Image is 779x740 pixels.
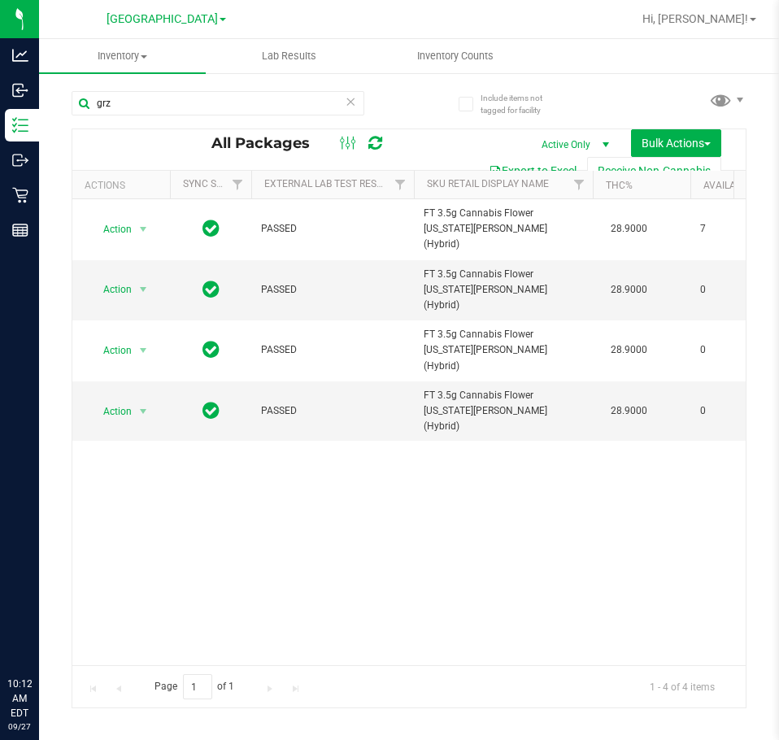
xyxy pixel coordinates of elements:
[261,221,404,237] span: PASSED
[12,187,28,203] inline-svg: Retail
[89,278,133,301] span: Action
[183,674,212,699] input: 1
[39,49,206,63] span: Inventory
[481,92,562,116] span: Include items not tagged for facility
[107,12,218,26] span: [GEOGRAPHIC_DATA]
[16,610,65,659] iframe: Resource center
[372,39,539,73] a: Inventory Counts
[202,278,220,301] span: In Sync
[12,82,28,98] inline-svg: Inbound
[141,674,248,699] span: Page of 1
[587,157,721,185] button: Receive Non-Cannabis
[12,117,28,133] inline-svg: Inventory
[606,180,633,191] a: THC%
[700,342,762,358] span: 0
[387,171,414,198] a: Filter
[642,137,711,150] span: Bulk Actions
[202,338,220,361] span: In Sync
[261,282,404,298] span: PASSED
[7,677,32,720] p: 10:12 AM EDT
[424,388,583,435] span: FT 3.5g Cannabis Flower [US_STATE][PERSON_NAME] (Hybrid)
[700,403,762,419] span: 0
[395,49,516,63] span: Inventory Counts
[202,399,220,422] span: In Sync
[424,267,583,314] span: FT 3.5g Cannabis Flower [US_STATE][PERSON_NAME] (Hybrid)
[642,12,748,25] span: Hi, [PERSON_NAME]!
[133,339,154,362] span: select
[261,403,404,419] span: PASSED
[637,674,728,699] span: 1 - 4 of 4 items
[133,278,154,301] span: select
[12,222,28,238] inline-svg: Reports
[264,178,392,189] a: External Lab Test Result
[240,49,338,63] span: Lab Results
[424,206,583,253] span: FT 3.5g Cannabis Flower [US_STATE][PERSON_NAME] (Hybrid)
[202,217,220,240] span: In Sync
[603,278,655,302] span: 28.9000
[566,171,593,198] a: Filter
[703,180,752,191] a: Available
[700,282,762,298] span: 0
[603,338,655,362] span: 28.9000
[89,218,133,241] span: Action
[424,327,583,374] span: FT 3.5g Cannabis Flower [US_STATE][PERSON_NAME] (Hybrid)
[478,157,587,185] button: Export to Excel
[183,178,246,189] a: Sync Status
[12,152,28,168] inline-svg: Outbound
[7,720,32,733] p: 09/27
[345,91,356,112] span: Clear
[211,134,326,152] span: All Packages
[133,400,154,423] span: select
[85,180,163,191] div: Actions
[89,400,133,423] span: Action
[631,129,721,157] button: Bulk Actions
[133,218,154,241] span: select
[206,39,372,73] a: Lab Results
[261,342,404,358] span: PASSED
[39,39,206,73] a: Inventory
[89,339,133,362] span: Action
[603,217,655,241] span: 28.9000
[72,91,364,115] input: Search Package ID, Item Name, SKU, Lot or Part Number...
[12,47,28,63] inline-svg: Analytics
[224,171,251,198] a: Filter
[603,399,655,423] span: 28.9000
[700,221,762,237] span: 7
[427,178,549,189] a: Sku Retail Display Name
